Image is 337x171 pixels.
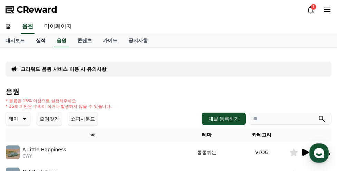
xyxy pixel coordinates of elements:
[68,112,98,126] button: 쇼핑사운드
[37,112,62,126] button: 즐겨찾기
[6,88,331,95] h4: 음원
[123,34,153,47] a: 공지사항
[30,34,51,47] a: 실적
[6,4,57,15] a: CReward
[54,34,69,47] a: 음원
[6,112,31,126] button: 테마
[46,114,89,131] a: 대화
[21,66,106,73] a: 크리워드 음원 서비스 이용 시 유의사항
[21,19,35,34] a: 음원
[234,129,289,141] th: 카테고리
[6,145,20,159] img: music
[97,34,123,47] a: 가이드
[6,98,112,104] p: * 볼륨은 15% 이상으로 설정해주세요.
[2,114,46,131] a: 홈
[307,6,315,14] a: 1
[89,114,133,131] a: 설정
[6,104,112,109] p: * 35초 미만은 수익이 적거나 발생하지 않을 수 있습니다.
[6,129,180,141] th: 곡
[72,34,97,47] a: 콘텐츠
[63,124,71,130] span: 대화
[180,129,234,141] th: 테마
[17,4,57,15] span: CReward
[22,124,26,130] span: 홈
[202,113,246,125] button: 채널 등록하기
[22,153,66,159] p: CWY
[234,141,289,163] td: VLOG
[39,19,77,34] a: 마이페이지
[9,114,18,124] p: 테마
[180,141,234,163] td: 통통튀는
[107,124,115,130] span: 설정
[311,4,316,10] div: 1
[22,146,66,153] p: A Little Happiness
